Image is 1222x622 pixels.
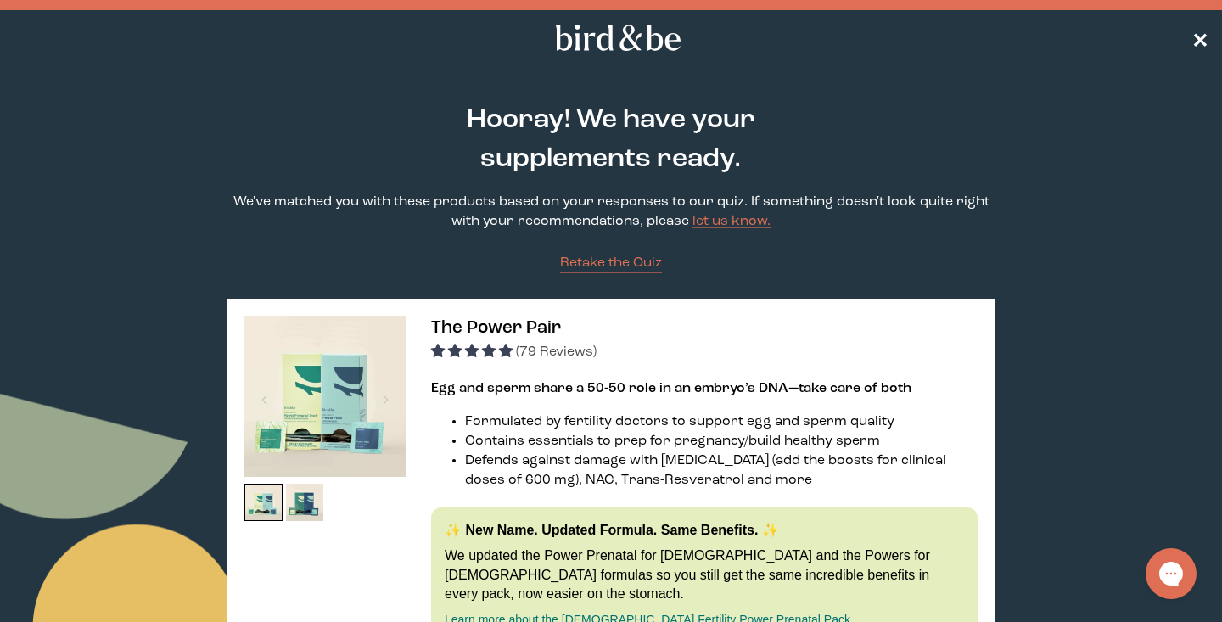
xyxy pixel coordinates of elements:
span: The Power Pair [431,319,561,337]
strong: ✨ New Name. Updated Formula. Same Benefits. ✨ [445,523,779,537]
strong: Egg and sperm share a 50-50 role in an embryo’s DNA—take care of both [431,382,911,395]
li: Defends against damage with [MEDICAL_DATA] (add the boosts for clinical doses of 600 mg), NAC, Tr... [465,451,978,490]
a: Retake the Quiz [560,254,662,273]
h2: Hooray! We have your supplements ready. [381,101,841,179]
span: 4.92 stars [431,345,516,359]
span: Retake the Quiz [560,256,662,270]
a: ✕ [1191,23,1208,53]
li: Formulated by fertility doctors to support egg and sperm quality [465,412,978,432]
img: thumbnail image [286,484,324,522]
p: We updated the Power Prenatal for [DEMOGRAPHIC_DATA] and the Powers for [DEMOGRAPHIC_DATA] formul... [445,546,964,603]
li: Contains essentials to prep for pregnancy/build healthy sperm [465,432,978,451]
span: ✕ [1191,28,1208,48]
a: let us know. [692,215,771,228]
p: We've matched you with these products based on your responses to our quiz. If something doesn't l... [227,193,995,232]
span: (79 Reviews) [516,345,597,359]
img: thumbnail image [244,484,283,522]
img: thumbnail image [244,316,406,477]
iframe: Gorgias live chat messenger [1137,542,1205,605]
